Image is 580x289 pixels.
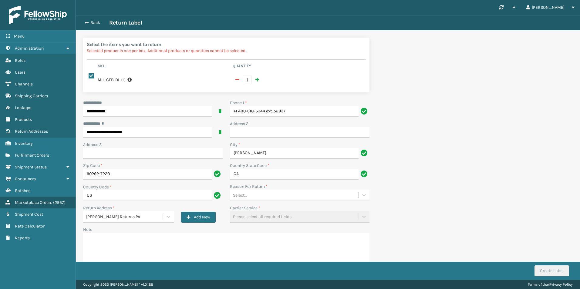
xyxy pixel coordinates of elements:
[230,183,268,190] label: Reason For Return
[181,212,216,223] button: Add New
[15,164,47,170] span: Shipment Status
[83,280,153,289] p: Copyright 2023 [PERSON_NAME]™ v 1.0.188
[550,282,573,287] a: Privacy Policy
[15,176,36,181] span: Containers
[15,235,30,241] span: Reports
[230,121,248,127] label: Address 2
[83,205,115,211] label: Return Address
[83,227,92,232] label: Note
[15,200,52,205] span: Marketplace Orders
[81,20,109,25] button: Back
[230,100,247,106] label: Phone 1
[15,46,44,51] span: Administration
[231,63,366,71] th: Quantity
[53,200,66,205] span: ( 2957 )
[15,129,48,134] span: Return Addresses
[83,184,112,190] label: Country Code
[83,162,103,169] label: Zip Code
[98,77,120,83] label: MIL-CFB-DL
[83,141,102,148] label: Address 3
[230,205,260,211] label: Carrier Service
[534,265,569,276] button: Create Label
[15,70,25,75] span: Users
[15,141,33,146] span: Inventory
[528,280,573,289] div: |
[15,224,45,229] span: Rate Calculator
[230,162,269,169] label: Country State Code
[15,117,32,122] span: Products
[15,153,49,158] span: Fulfillment Orders
[121,77,126,83] span: ( 1 )
[15,188,30,193] span: Batches
[109,19,142,26] h3: Return Label
[15,58,25,63] span: Roles
[87,41,366,48] h2: Select the items you want to return
[15,81,33,87] span: Channels
[14,34,25,39] span: Menu
[230,141,240,148] label: City
[15,93,48,98] span: Shipping Carriers
[233,192,247,198] div: Select...
[9,6,67,24] img: logo
[96,63,231,71] th: Sku
[87,48,366,54] p: Selected product is one per box. Additional products or quantites cannot be selected.
[86,214,163,220] div: [PERSON_NAME] Returns PA
[15,212,43,217] span: Shipment Cost
[528,282,549,287] a: Terms of Use
[15,105,31,110] span: Lookups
